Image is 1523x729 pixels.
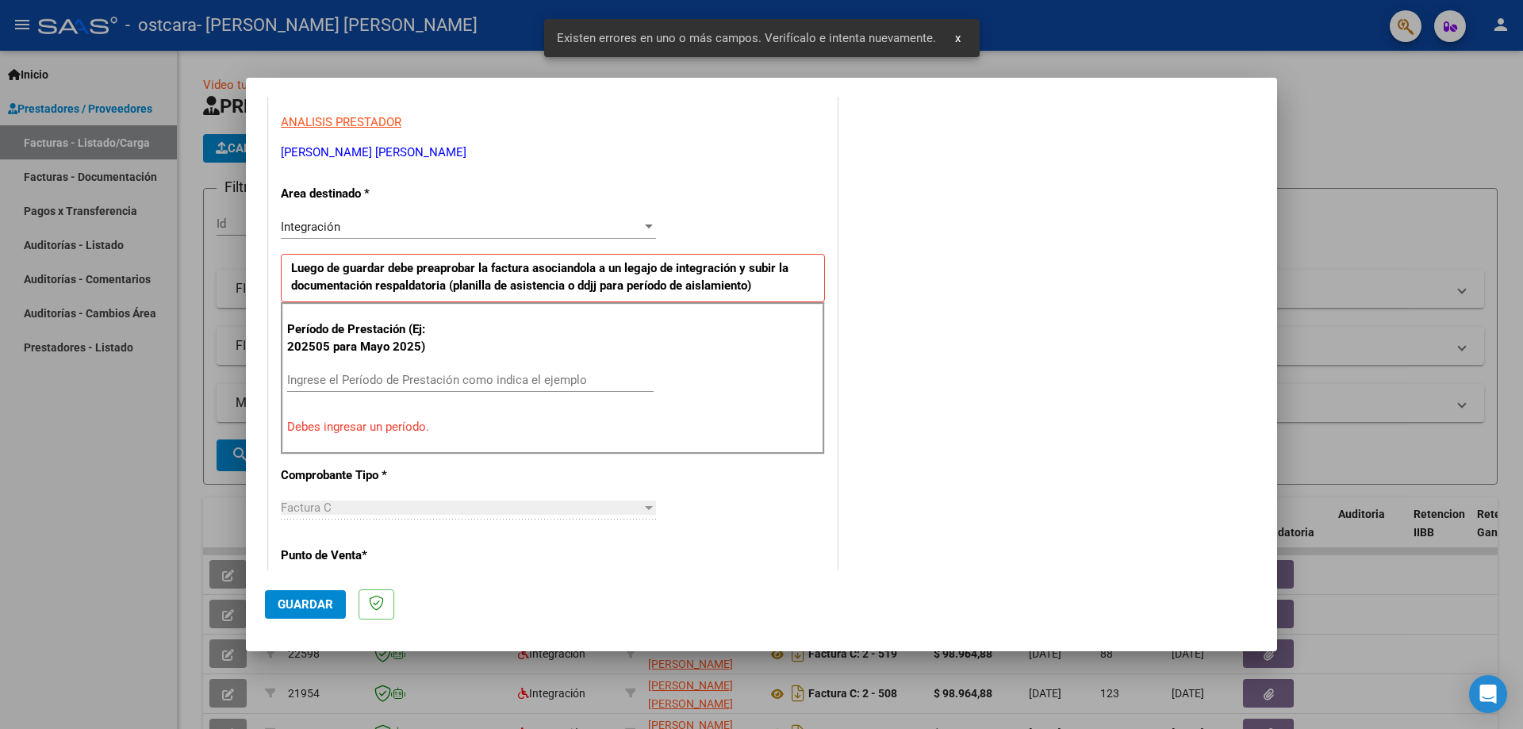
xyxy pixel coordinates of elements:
[291,261,788,294] strong: Luego de guardar debe preaprobar la factura asociandola a un legajo de integración y subir la doc...
[557,30,936,46] span: Existen errores en uno o más campos. Verifícalo e intenta nuevamente.
[955,31,961,45] span: x
[287,418,819,436] p: Debes ingresar un período.
[281,501,332,515] span: Factura C
[281,144,825,162] p: [PERSON_NAME] [PERSON_NAME]
[281,220,340,234] span: Integración
[281,466,444,485] p: Comprobante Tipo *
[281,115,401,129] span: ANALISIS PRESTADOR
[281,547,444,565] p: Punto de Venta
[281,185,444,203] p: Area destinado *
[942,24,973,52] button: x
[278,597,333,612] span: Guardar
[1469,675,1507,713] div: Open Intercom Messenger
[287,320,447,356] p: Período de Prestación (Ej: 202505 para Mayo 2025)
[265,590,346,619] button: Guardar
